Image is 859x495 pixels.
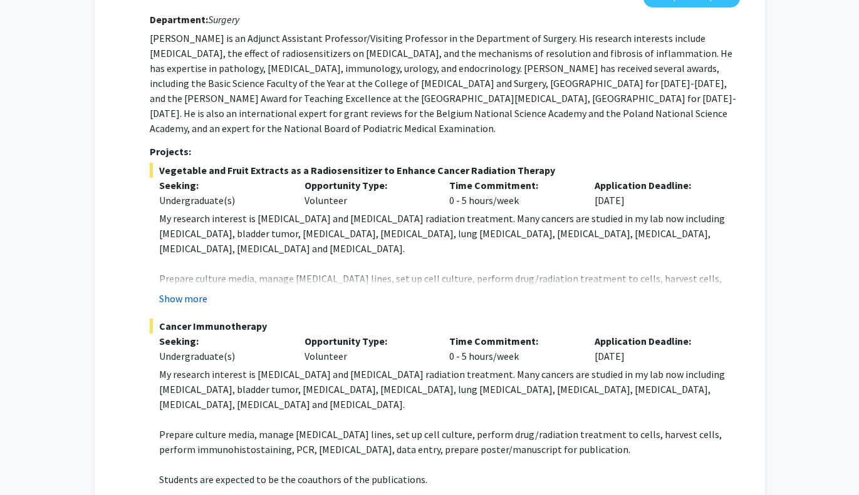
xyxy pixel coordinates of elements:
p: Opportunity Type: [305,334,431,349]
p: Application Deadline: [595,334,721,349]
p: Application Deadline: [595,178,721,193]
span: Prepare culture media, manage [MEDICAL_DATA] lines, set up cell culture, perform drug/radiation t... [159,272,722,300]
div: Volunteer [295,178,440,208]
div: [DATE] [585,178,731,208]
iframe: Chat [9,439,53,486]
div: Undergraduate(s) [159,193,286,208]
div: 0 - 5 hours/week [440,334,585,364]
div: Volunteer [295,334,440,364]
div: [DATE] [585,334,731,364]
span: My research interest is [MEDICAL_DATA] and [MEDICAL_DATA] radiation treatment. Many cancers are s... [159,212,725,255]
p: [PERSON_NAME] is an Adjunct Assistant Professor/Visiting Professor in the Department of Surgery. ... [150,31,739,136]
p: Seeking: [159,178,286,193]
div: Undergraduate(s) [159,349,286,364]
strong: Department: [150,13,208,26]
span: Cancer Immunotherapy [150,319,739,334]
strong: Projects: [150,145,191,158]
p: Opportunity Type: [305,178,431,193]
div: 0 - 5 hours/week [440,178,585,208]
p: Seeking: [159,334,286,349]
span: My research interest is [MEDICAL_DATA] and [MEDICAL_DATA] radiation treatment. Many cancers are s... [159,368,725,411]
span: Vegetable and Fruit Extracts as a Radiosensitizer to Enhance Cancer Radiation Therapy [150,163,739,178]
button: Show more [159,291,207,306]
span: Prepare culture media, manage [MEDICAL_DATA] lines, set up cell culture, perform drug/radiation t... [159,428,722,456]
i: Surgery [208,13,239,26]
p: Time Commitment: [449,178,576,193]
p: Time Commitment: [449,334,576,349]
span: Students are expected to be the coauthors of the publications. [159,473,427,486]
